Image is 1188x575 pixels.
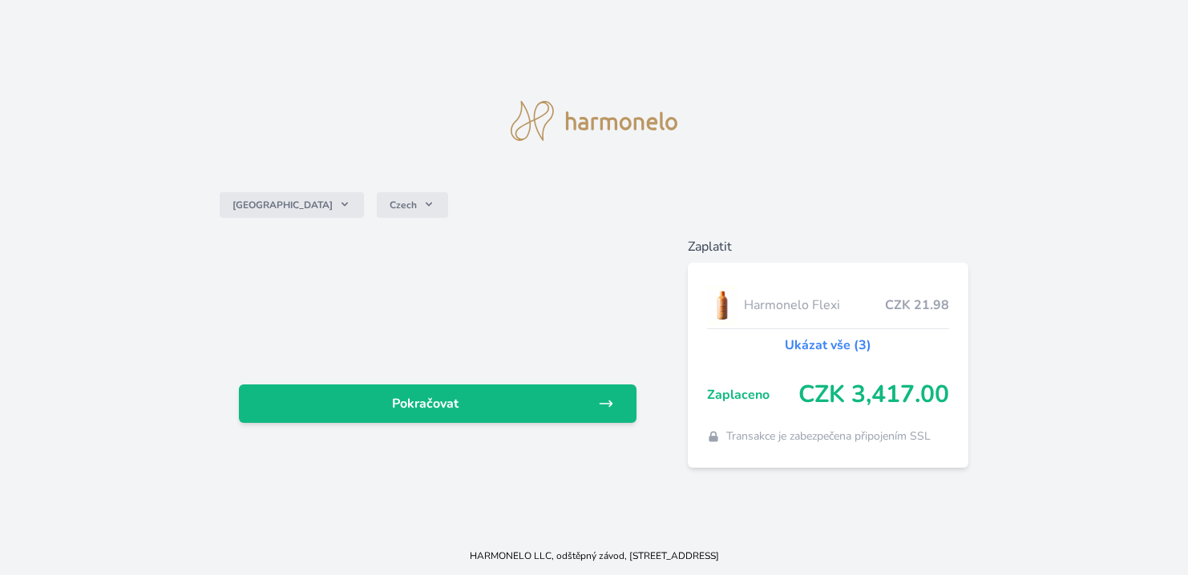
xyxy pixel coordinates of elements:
[726,428,931,444] span: Transakce je zabezpečena připojením SSL
[885,296,949,315] span: CZK 21.98
[688,237,968,256] h6: Zaplatit
[744,296,885,315] span: Harmonelo Flexi
[798,380,949,409] span: CZK 3,417.00
[707,285,737,325] img: CLEAN_FLEXI_se_stinem_x-hi_(1)-lo.jpg
[785,336,871,355] a: Ukázat vše (3)
[252,394,599,413] span: Pokračovat
[232,199,333,211] span: [GEOGRAPHIC_DATA]
[390,199,417,211] span: Czech
[239,384,637,423] a: Pokračovat
[220,192,364,218] button: [GEOGRAPHIC_DATA]
[377,192,448,218] button: Czech
[511,101,677,141] img: logo.svg
[707,385,798,404] span: Zaplaceno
